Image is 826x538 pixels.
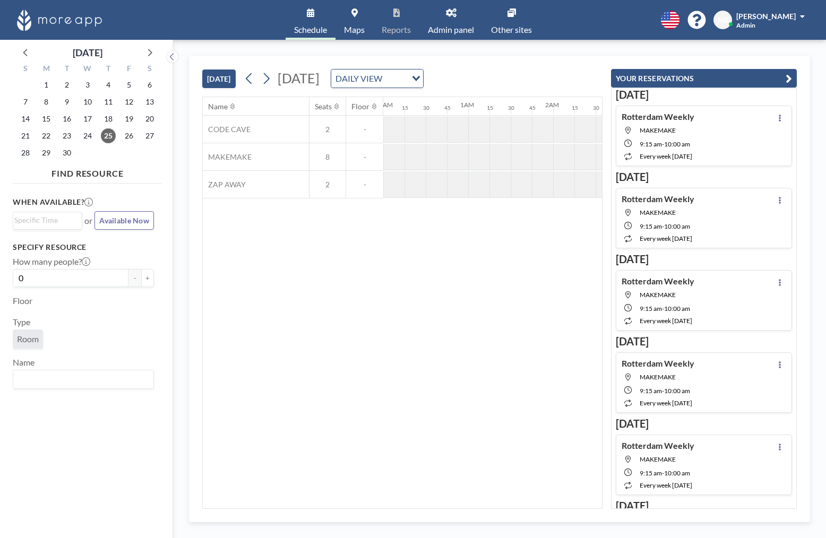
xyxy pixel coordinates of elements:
[278,70,320,86] span: [DATE]
[640,481,692,489] span: every week [DATE]
[13,164,162,179] h4: FIND RESOURCE
[122,77,136,92] span: Friday, September 5, 2025
[15,63,36,76] div: S
[59,145,74,160] span: Tuesday, September 30, 2025
[59,128,74,143] span: Tuesday, September 23, 2025
[101,111,116,126] span: Thursday, September 18, 2025
[491,25,532,34] span: Other sites
[616,170,792,184] h3: [DATE]
[346,125,383,134] span: -
[382,25,411,34] span: Reports
[640,152,692,160] span: every week [DATE]
[640,209,676,216] span: MAKEMAKE
[59,94,74,109] span: Tuesday, September 9, 2025
[39,145,54,160] span: Monday, September 29, 2025
[428,25,474,34] span: Admin panel
[640,455,676,463] span: MAKEMAKE
[662,140,664,148] span: -
[59,77,74,92] span: Tuesday, September 2, 2025
[78,63,98,76] div: W
[101,77,116,92] span: Thursday, September 4, 2025
[423,105,429,111] div: 30
[118,63,139,76] div: F
[57,63,78,76] div: T
[616,499,792,513] h3: [DATE]
[142,111,157,126] span: Saturday, September 20, 2025
[18,145,33,160] span: Sunday, September 28, 2025
[18,111,33,126] span: Sunday, September 14, 2025
[664,387,690,395] span: 10:00 AM
[444,105,451,111] div: 45
[13,242,154,252] h3: Specify resource
[13,296,32,306] label: Floor
[640,126,676,134] span: MAKEMAKE
[385,72,406,85] input: Search for option
[59,111,74,126] span: Tuesday, September 16, 2025
[13,317,30,327] label: Type
[593,105,599,111] div: 30
[94,211,154,230] button: Available Now
[208,102,228,111] div: Name
[309,152,346,162] span: 8
[73,45,102,60] div: [DATE]
[39,77,54,92] span: Monday, September 1, 2025
[622,194,694,204] h4: Rotterdam Weekly
[640,317,692,325] span: every week [DATE]
[662,222,664,230] span: -
[309,180,346,189] span: 2
[17,10,102,31] img: organization-logo
[13,256,90,267] label: How many people?
[662,469,664,477] span: -
[14,372,148,386] input: Search for option
[80,111,95,126] span: Wednesday, September 17, 2025
[616,335,792,348] h3: [DATE]
[736,12,796,21] span: [PERSON_NAME]
[122,128,136,143] span: Friday, September 26, 2025
[487,105,493,111] div: 15
[622,358,694,369] h4: Rotterdam Weekly
[122,94,136,109] span: Friday, September 12, 2025
[13,357,35,368] label: Name
[616,253,792,266] h3: [DATE]
[640,399,692,407] span: every week [DATE]
[640,469,662,477] span: 9:15 AM
[203,152,252,162] span: MAKEMAKE
[98,63,118,76] div: T
[80,128,95,143] span: Wednesday, September 24, 2025
[202,70,236,88] button: [DATE]
[611,69,797,88] button: YOUR RESERVATIONS
[39,94,54,109] span: Monday, September 8, 2025
[203,125,251,134] span: CODE CAVE
[142,77,157,92] span: Saturday, September 6, 2025
[142,94,157,109] span: Saturday, September 13, 2025
[572,105,578,111] div: 15
[460,101,474,109] div: 1AM
[346,180,383,189] span: -
[375,101,393,109] div: 12AM
[309,125,346,134] span: 2
[80,77,95,92] span: Wednesday, September 3, 2025
[139,63,160,76] div: S
[545,101,559,109] div: 2AM
[640,305,662,313] span: 9:15 AM
[622,276,694,287] h4: Rotterdam Weekly
[529,105,536,111] div: 45
[315,102,332,111] div: Seats
[294,25,327,34] span: Schedule
[344,25,365,34] span: Maps
[203,180,246,189] span: ZAP AWAY
[402,105,408,111] div: 15
[640,291,676,299] span: MAKEMAKE
[508,105,514,111] div: 30
[80,94,95,109] span: Wednesday, September 10, 2025
[99,216,149,225] span: Available Now
[141,269,154,287] button: +
[142,128,157,143] span: Saturday, September 27, 2025
[616,88,792,101] h3: [DATE]
[640,387,662,395] span: 9:15 AM
[622,440,694,451] h4: Rotterdam Weekly
[662,305,664,313] span: -
[128,269,141,287] button: -
[39,128,54,143] span: Monday, September 22, 2025
[346,152,383,162] span: -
